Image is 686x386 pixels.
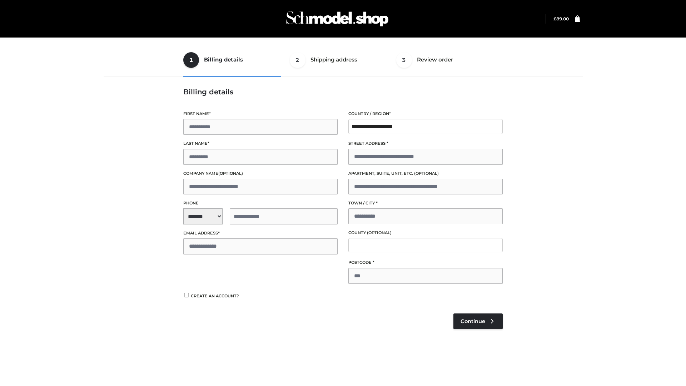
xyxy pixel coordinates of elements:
[453,313,503,329] a: Continue
[553,16,569,21] bdi: 89.00
[183,110,338,117] label: First name
[183,88,503,96] h3: Billing details
[183,170,338,177] label: Company name
[461,318,485,325] span: Continue
[218,171,243,176] span: (optional)
[183,230,338,237] label: Email address
[553,16,556,21] span: £
[414,171,439,176] span: (optional)
[183,200,338,207] label: Phone
[348,200,503,207] label: Town / City
[348,110,503,117] label: Country / Region
[183,293,190,297] input: Create an account?
[284,5,391,33] img: Schmodel Admin 964
[553,16,569,21] a: £89.00
[348,140,503,147] label: Street address
[348,170,503,177] label: Apartment, suite, unit, etc.
[191,293,239,298] span: Create an account?
[367,230,392,235] span: (optional)
[183,140,338,147] label: Last name
[348,229,503,236] label: County
[348,259,503,266] label: Postcode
